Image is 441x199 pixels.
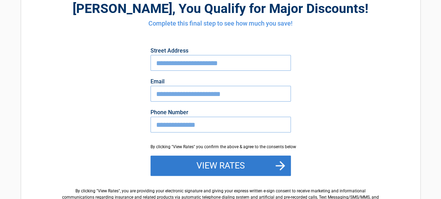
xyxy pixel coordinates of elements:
span: View Rates [98,188,119,193]
h4: Complete this final step to see how much you save! [60,19,382,28]
label: Phone Number [151,110,291,115]
div: By clicking "View Rates" you confirm the above & agree to the consents below [151,144,291,150]
span: [PERSON_NAME] [73,1,172,16]
label: Email [151,79,291,84]
button: View Rates [151,156,291,176]
label: Street Address [151,48,291,54]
